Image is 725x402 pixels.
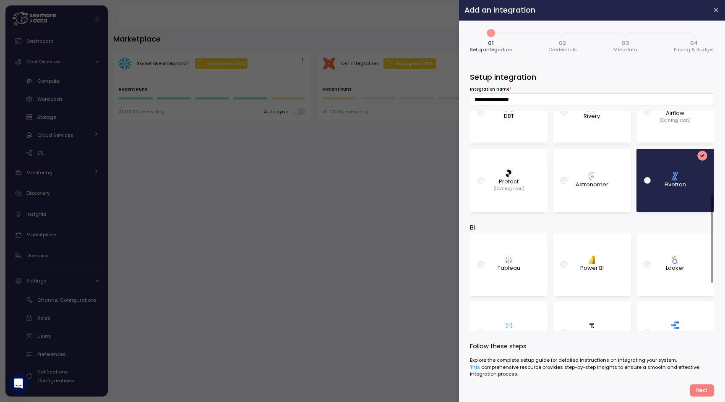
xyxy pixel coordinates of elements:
[499,178,519,186] p: Prefect
[488,40,494,46] span: 01
[660,329,691,338] p: Data Studio
[696,385,707,396] span: Next
[690,40,698,46] span: 04
[470,72,714,82] h3: Setup integration
[576,180,608,189] p: Astronomer
[493,186,524,192] p: (Coming soon)
[690,384,714,397] button: Next
[666,264,684,272] p: Looker
[665,180,686,189] p: Fivetran
[470,357,714,377] div: Explore the complete setup guide for detailed instructions on integrating your system. comprehens...
[470,47,512,52] span: Setup integration
[666,109,684,117] p: Airflow
[575,329,610,338] p: ThoughtSpot
[687,26,701,40] span: 4
[674,47,714,52] span: Pricing & Budget
[8,373,29,394] div: Open Intercom Messenger
[548,47,577,52] span: Credentials
[660,117,691,123] p: (Coming soon)
[622,40,629,46] span: 03
[498,264,520,272] p: Tableau
[559,40,566,46] span: 02
[584,112,600,120] p: Rivery
[470,26,512,54] button: 101Setup integration
[548,26,577,54] button: 202Credentials
[470,223,714,232] p: BI
[464,6,706,14] h2: Add an integration
[470,364,480,371] a: This
[470,342,714,351] p: Follow these steps
[484,26,498,40] span: 1
[674,26,714,54] button: 404Pricing & Budget
[613,26,637,54] button: 303Metadata
[580,264,604,272] p: Power BI
[618,26,633,40] span: 3
[613,47,637,52] span: Metadata
[495,329,523,338] p: Metabase
[555,26,570,40] span: 2
[504,112,514,120] p: DBT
